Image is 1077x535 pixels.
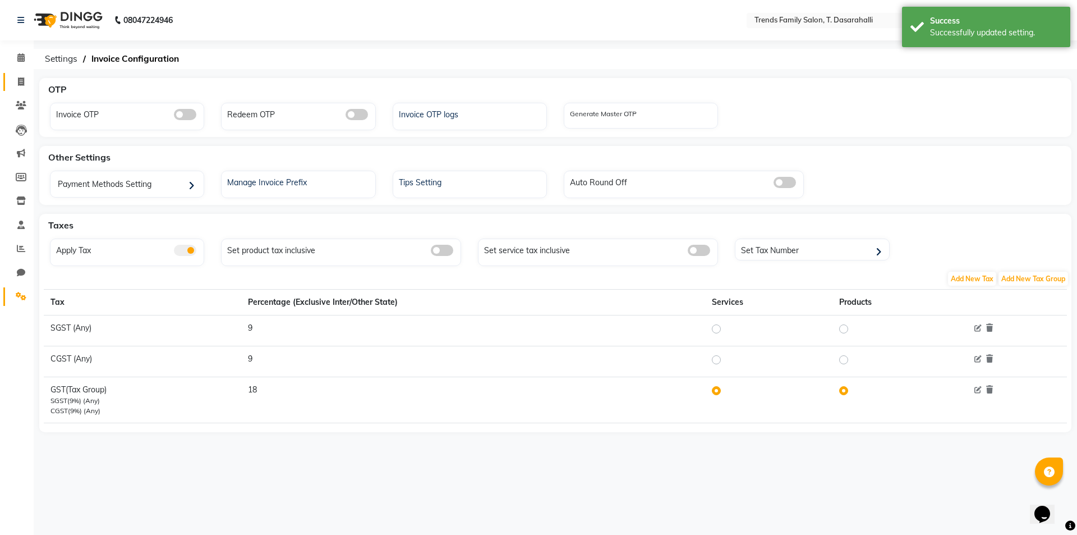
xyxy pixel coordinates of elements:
span: Invoice Configuration [86,49,185,69]
th: Tax [44,290,241,315]
div: Successfully updated setting. [930,27,1062,39]
b: 08047224946 [123,4,173,36]
td: CGST (Any) [44,346,241,377]
span: (Tax Group) [66,385,107,395]
div: Tips Setting [396,174,546,189]
th: Services [705,290,832,315]
div: Invoice OTP logs [396,106,546,121]
div: Set service tax inclusive [481,242,717,257]
a: Add New Tax Group [997,273,1069,283]
td: 9 [241,346,705,377]
div: Set product tax inclusive [224,242,461,257]
th: Products [832,290,963,315]
a: Manage Invoice Prefix [222,174,375,189]
div: Manage Invoice Prefix [224,174,375,189]
a: Add New Tax [947,273,997,283]
a: Tips Setting [393,174,546,189]
span: Settings [39,49,83,69]
td: GST [44,377,241,423]
th: Percentage (Exclusive Inter/Other State) [241,290,705,315]
td: SGST (Any) [44,315,241,346]
label: Generate Master OTP [570,109,637,119]
div: Payment Methods Setting [53,174,204,197]
div: Apply Tax [53,242,204,257]
div: Invoice OTP [53,106,204,121]
div: Set Tax Number [738,242,889,259]
span: Add New Tax Group [998,272,1068,286]
td: 18 [241,377,705,423]
span: Add New Tax [948,272,996,286]
div: Auto Round Off [567,174,803,189]
div: CGST(9%) (Any) [50,406,234,416]
a: Invoice OTP logs [393,106,546,121]
div: Success [930,15,1062,27]
td: 9 [241,315,705,346]
img: logo [29,4,105,36]
iframe: chat widget [1030,490,1066,524]
div: Redeem OTP [224,106,375,121]
div: SGST(9%) (Any) [50,396,234,406]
